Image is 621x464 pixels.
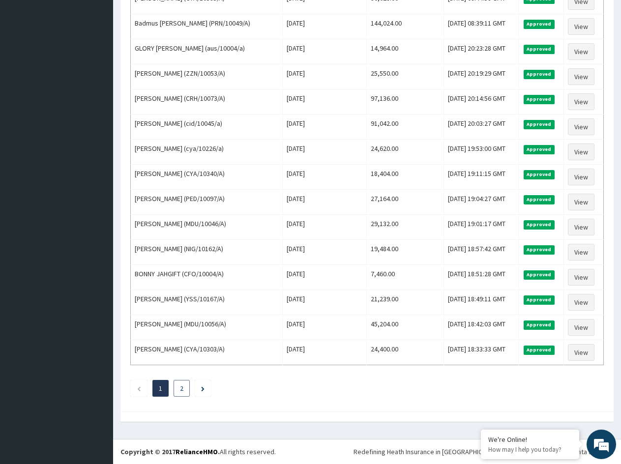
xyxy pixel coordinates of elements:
[354,447,614,457] div: Redefining Heath Insurance in [GEOGRAPHIC_DATA] using Telemedicine and Data Science!
[444,240,519,265] td: [DATE] 18:57:42 GMT
[201,384,205,393] a: Next page
[568,344,594,361] a: View
[524,145,555,154] span: Approved
[444,165,519,190] td: [DATE] 19:11:15 GMT
[131,265,283,290] td: BONNY JAHGIFT (CFO/10004/A)
[366,290,444,315] td: 21,239.00
[131,64,283,89] td: [PERSON_NAME] (ZZN/10053/A)
[131,240,283,265] td: [PERSON_NAME] (NIG/10162/A)
[444,290,519,315] td: [DATE] 18:49:11 GMT
[524,20,555,29] span: Approved
[366,115,444,140] td: 91,042.00
[113,439,621,464] footer: All rights reserved.
[131,14,283,39] td: Badmus [PERSON_NAME] (PRN/10049/A)
[444,190,519,215] td: [DATE] 19:04:27 GMT
[131,290,283,315] td: [PERSON_NAME] (YSS/10167/A)
[366,340,444,365] td: 24,400.00
[444,315,519,340] td: [DATE] 18:42:03 GMT
[283,290,366,315] td: [DATE]
[568,244,594,261] a: View
[283,265,366,290] td: [DATE]
[131,140,283,165] td: [PERSON_NAME] (cya/10226/a)
[488,435,572,444] div: We're Online!
[568,219,594,235] a: View
[366,315,444,340] td: 45,204.00
[568,319,594,336] a: View
[524,295,555,304] span: Approved
[444,39,519,64] td: [DATE] 20:23:28 GMT
[366,89,444,115] td: 97,136.00
[283,64,366,89] td: [DATE]
[444,115,519,140] td: [DATE] 20:03:27 GMT
[131,115,283,140] td: [PERSON_NAME] (cid/10045/a)
[131,39,283,64] td: GLORY [PERSON_NAME] (aus/10004/a)
[568,118,594,135] a: View
[283,115,366,140] td: [DATE]
[131,215,283,240] td: [PERSON_NAME] (MDU/10046/A)
[524,195,555,204] span: Approved
[524,45,555,54] span: Approved
[524,95,555,104] span: Approved
[131,89,283,115] td: [PERSON_NAME] (CRH/10073/A)
[366,64,444,89] td: 25,550.00
[131,165,283,190] td: [PERSON_NAME] (CYA/10340/A)
[524,170,555,179] span: Approved
[568,144,594,160] a: View
[283,340,366,365] td: [DATE]
[524,245,555,254] span: Approved
[366,165,444,190] td: 18,404.00
[568,68,594,85] a: View
[444,64,519,89] td: [DATE] 20:19:29 GMT
[283,14,366,39] td: [DATE]
[444,140,519,165] td: [DATE] 19:53:00 GMT
[488,445,572,454] p: How may I help you today?
[161,5,185,29] div: Minimize live chat window
[131,190,283,215] td: [PERSON_NAME] (PED/10097/A)
[568,169,594,185] a: View
[366,265,444,290] td: 7,460.00
[283,240,366,265] td: [DATE]
[568,18,594,35] a: View
[444,215,519,240] td: [DATE] 19:01:17 GMT
[131,315,283,340] td: [PERSON_NAME] (MDU/10056/A)
[444,14,519,39] td: [DATE] 08:39:11 GMT
[283,215,366,240] td: [DATE]
[283,39,366,64] td: [DATE]
[180,384,183,393] a: Page 2
[524,120,555,129] span: Approved
[568,194,594,210] a: View
[524,70,555,79] span: Approved
[120,447,220,456] strong: Copyright © 2017 .
[283,190,366,215] td: [DATE]
[137,384,141,393] a: Previous page
[283,140,366,165] td: [DATE]
[57,124,136,223] span: We're online!
[568,43,594,60] a: View
[283,315,366,340] td: [DATE]
[524,320,555,329] span: Approved
[18,49,40,74] img: d_794563401_company_1708531726252_794563401
[366,14,444,39] td: 144,024.00
[524,270,555,279] span: Approved
[5,268,187,303] textarea: Type your message and hit 'Enter'
[159,384,162,393] a: Page 1 is your current page
[444,89,519,115] td: [DATE] 20:14:56 GMT
[366,240,444,265] td: 19,484.00
[366,215,444,240] td: 29,132.00
[568,93,594,110] a: View
[131,340,283,365] td: [PERSON_NAME] (CYA/10303/A)
[283,89,366,115] td: [DATE]
[568,269,594,286] a: View
[51,55,165,68] div: Chat with us now
[366,140,444,165] td: 24,620.00
[366,190,444,215] td: 27,164.00
[444,265,519,290] td: [DATE] 18:51:28 GMT
[176,447,218,456] a: RelianceHMO
[283,165,366,190] td: [DATE]
[366,39,444,64] td: 14,964.00
[444,340,519,365] td: [DATE] 18:33:33 GMT
[524,346,555,354] span: Approved
[524,220,555,229] span: Approved
[568,294,594,311] a: View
